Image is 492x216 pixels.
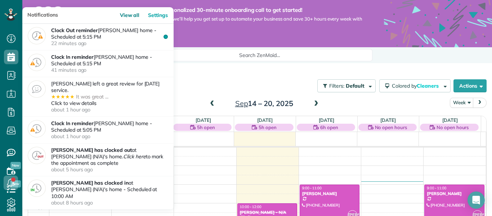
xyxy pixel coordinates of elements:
time: 22 minutes ago [51,40,166,47]
strong: Clock Out reminder [51,27,98,34]
time: 41 minutes ago [51,67,166,73]
span: 9:00 - 11:00 [302,186,322,190]
img: completed_rating-fa787cf3cb00da2fc7a8733097572e95f726235a43d7af9acf877e3eeff31494.png [28,80,46,98]
span: ★ [56,93,61,100]
img: michelle-19f622bdf1676172e81f8f8fba1fb50e276960ebfe0243fe18214015130c80e4.jpg [52,6,64,19]
h2: 14 – 20, 2025 [219,100,309,107]
span: ★ [70,93,75,100]
img: clock_out-449ed60cdc56f1c859367bf20ccc8db3db0a77cc6b639c10c6e30ca5d2170faf.png [28,147,46,164]
span: ★ [51,93,56,100]
time: about 1 hour ago [51,106,166,113]
time: about 1 hour ago [51,133,166,140]
strong: Clock In reminder [51,120,94,127]
span: No open hours [375,124,407,131]
a: [DATE] [257,117,273,123]
strong: Clock In reminder [51,54,94,60]
div: [PERSON_NAME] - N/A [240,210,295,215]
a: [PERSON_NAME] has clocked outat [PERSON_NAME] (N/A)'s home.Click hereto mark the appointment as c... [22,144,174,177]
span: 5h open [259,124,277,131]
time: about 8 hours ago [51,199,166,206]
span: Filters: [329,83,344,89]
a: [PERSON_NAME] has clocked inat [PERSON_NAME] (N/A)'s home - Scheduled at 10:00 AMabout 8 hours ago [22,176,174,210]
img: clock_in_reminder-e17dc6d45b1b8fd27e036a34efd521b4ed6086588232960c12ef946e1b95f0c6.png [28,54,46,71]
span: We are ZenMaid’s customer support team and we’ll help you get set up to automate your business an... [73,16,362,28]
button: Filters: Default [317,79,376,92]
span: It was great ... [76,93,108,100]
span: Colored by [392,83,441,89]
em: Click here [123,153,146,160]
strong: [PERSON_NAME] has clocked out [51,147,132,153]
button: next [473,98,487,107]
span: ★ [65,93,70,100]
a: Clock In reminder[PERSON_NAME] home - Scheduled at 5:05 PMabout 1 hour ago [22,117,174,144]
span: 5h open [197,124,215,131]
p: at [PERSON_NAME] (N/A)'s home. to mark the appointment as complete [51,147,168,173]
img: jorge-587dff0eeaa6aab1f244e6dc62b8924c3b6ad411094392a53c71c6c4a576187d.jpg [42,6,55,19]
span: Cleaners [417,83,440,89]
div: [PERSON_NAME] [426,191,482,196]
div: Open Intercom Messenger [468,191,485,209]
a: Settings [147,7,174,23]
a: [PERSON_NAME] left a great review for [DATE] service. ★★★★★ It was great ... Click to view detail... [22,77,174,117]
span: ★ [61,93,65,100]
a: [DATE] [196,117,211,123]
span: Sep [235,99,248,108]
a: [DATE] [319,117,334,123]
h3: Notifications [22,7,83,23]
span: New [10,162,21,169]
button: Colored byCleaners [379,79,451,92]
img: clock_in-5e93d983c6e4fb6d8301f128e12ee4ae092419d2e85e68cb26219c57cb15bee6.png [28,180,46,197]
p: [PERSON_NAME] home - Scheduled at 5:05 PM [51,120,168,140]
img: clock_in_reminder-e17dc6d45b1b8fd27e036a34efd521b4ed6086588232960c12ef946e1b95f0c6.png [28,120,46,137]
div: [PERSON_NAME] [302,191,357,196]
img: clock_out_reminder-b0dabcb9060755ea8d943dc3ee7c097be784bf5325c4f441da4aee3e3fd5af84.png [28,27,46,44]
a: Clock Out reminder[PERSON_NAME] home - Scheduled at 5:15 PM22 minutes ago [22,24,174,50]
a: [DATE] [380,117,396,123]
span: Default [346,83,365,89]
span: 6h open [320,124,338,131]
img: maria-72a9807cf96188c08ef61303f053569d2e2a8a1cde33d635c8a3ac13582a053d.jpg [32,6,45,19]
p: at [PERSON_NAME] (N/A)'s home - Scheduled at 10:00 AM [51,180,168,206]
a: Clock In reminder[PERSON_NAME] home - Scheduled at 5:15 PM41 minutes ago [22,50,174,77]
p: [PERSON_NAME] home - Scheduled at 5:15 PM [51,54,168,74]
p: [PERSON_NAME] left a great review for [DATE] service. Click to view details [51,80,168,113]
button: Actions [453,79,487,92]
p: [PERSON_NAME] home - Scheduled at 5:15 PM [51,27,168,47]
a: View all [118,7,146,23]
span: No open hours [437,124,469,131]
strong: [PERSON_NAME] has clocked in [51,180,129,186]
time: about 5 hours ago [51,166,166,173]
a: [DATE] [442,117,458,123]
strong: Hey, [PERSON_NAME] - Book your personalized 30-minute onboarding call to get started! [73,6,362,14]
span: 10:00 - 12:00 [240,204,261,209]
button: Week [450,98,474,107]
a: Filters: Default [314,79,376,92]
span: 9:00 - 11:00 [427,186,446,190]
